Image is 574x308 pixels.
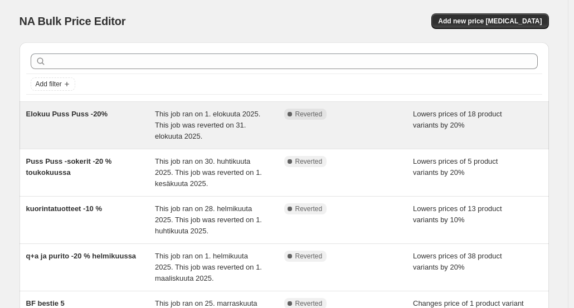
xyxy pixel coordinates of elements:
[155,204,262,235] span: This job ran on 28. helmikuuta 2025. This job was reverted on 1. huhtikuuta 2025.
[36,80,62,89] span: Add filter
[295,204,323,213] span: Reverted
[438,17,542,26] span: Add new price [MEDICAL_DATA]
[155,110,260,140] span: This job ran on 1. elokuuta 2025. This job was reverted on 31. elokuuta 2025.
[20,15,126,27] span: NA Bulk Price Editor
[26,252,137,260] span: q+a ja purito -20 % helmikuussa
[26,110,108,118] span: Elokuu Puss Puss -20%
[26,299,65,307] span: BF bestie 5
[26,157,112,177] span: Puss Puss -sokerit -20 % toukokuussa
[155,252,262,282] span: This job ran on 1. helmikuuta 2025. This job was reverted on 1. maaliskuuta 2025.
[295,252,323,261] span: Reverted
[431,13,548,29] button: Add new price [MEDICAL_DATA]
[31,77,75,91] button: Add filter
[413,204,502,224] span: Lowers prices of 13 product variants by 10%
[413,110,502,129] span: Lowers prices of 18 product variants by 20%
[295,157,323,166] span: Reverted
[155,157,262,188] span: This job ran on 30. huhtikuuta 2025. This job was reverted on 1. kesäkuuta 2025.
[26,204,103,213] span: kuorintatuotteet -10 %
[295,299,323,308] span: Reverted
[413,157,498,177] span: Lowers prices of 5 product variants by 20%
[413,252,502,271] span: Lowers prices of 38 product variants by 20%
[295,110,323,119] span: Reverted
